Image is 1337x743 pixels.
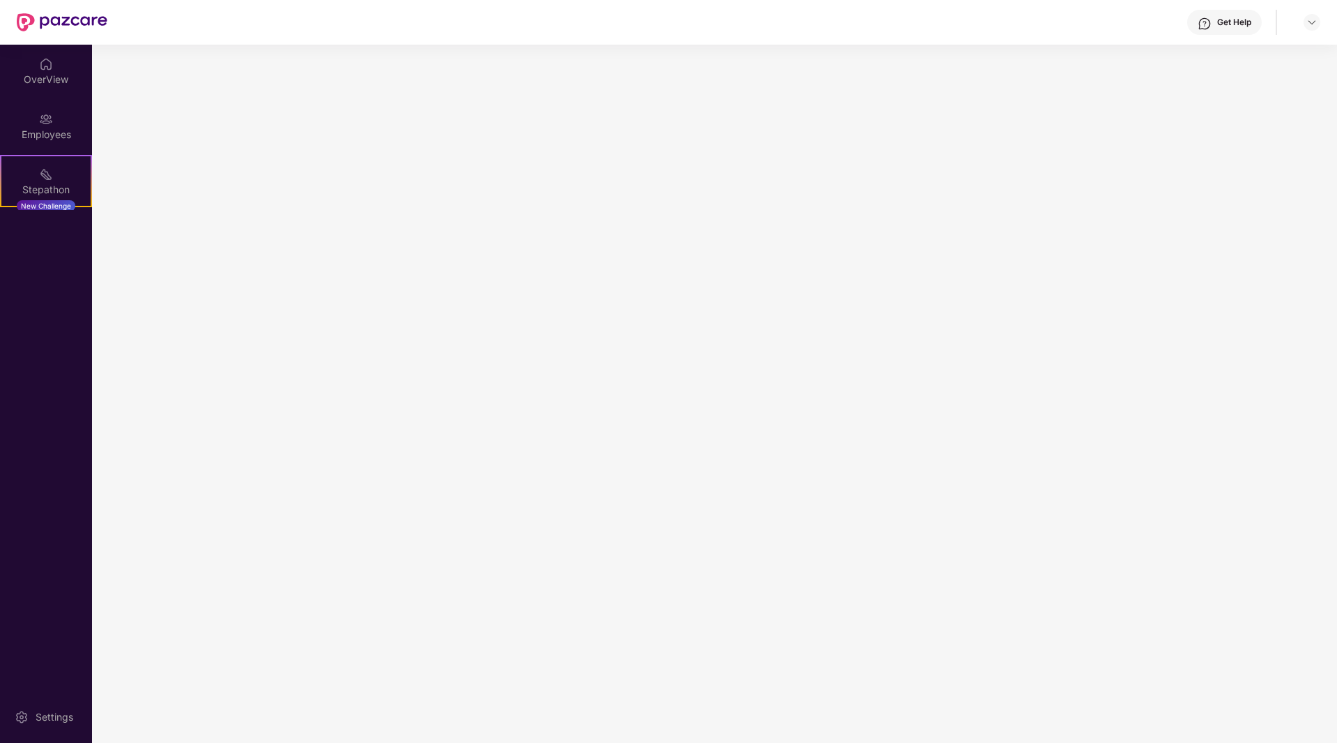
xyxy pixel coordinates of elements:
div: Stepathon [1,183,91,197]
img: svg+xml;base64,PHN2ZyBpZD0iRHJvcGRvd24tMzJ4MzIiIHhtbG5zPSJodHRwOi8vd3d3LnczLm9yZy8yMDAwL3N2ZyIgd2... [1306,17,1317,28]
img: svg+xml;base64,PHN2ZyBpZD0iSGVscC0zMngzMiIgeG1sbnM9Imh0dHA6Ly93d3cudzMub3JnLzIwMDAvc3ZnIiB3aWR0aD... [1198,17,1212,31]
img: svg+xml;base64,PHN2ZyBpZD0iSG9tZSIgeG1sbnM9Imh0dHA6Ly93d3cudzMub3JnLzIwMDAvc3ZnIiB3aWR0aD0iMjAiIG... [39,57,53,71]
div: New Challenge [17,200,75,211]
div: Settings [31,710,77,724]
img: svg+xml;base64,PHN2ZyBpZD0iRW1wbG95ZWVzIiB4bWxucz0iaHR0cDovL3d3dy53My5vcmcvMjAwMC9zdmciIHdpZHRoPS... [39,112,53,126]
div: Get Help [1217,17,1251,28]
img: New Pazcare Logo [17,13,107,31]
img: svg+xml;base64,PHN2ZyB4bWxucz0iaHR0cDovL3d3dy53My5vcmcvMjAwMC9zdmciIHdpZHRoPSIyMSIgaGVpZ2h0PSIyMC... [39,167,53,181]
img: svg+xml;base64,PHN2ZyBpZD0iU2V0dGluZy0yMHgyMCIgeG1sbnM9Imh0dHA6Ly93d3cudzMub3JnLzIwMDAvc3ZnIiB3aW... [15,710,29,724]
